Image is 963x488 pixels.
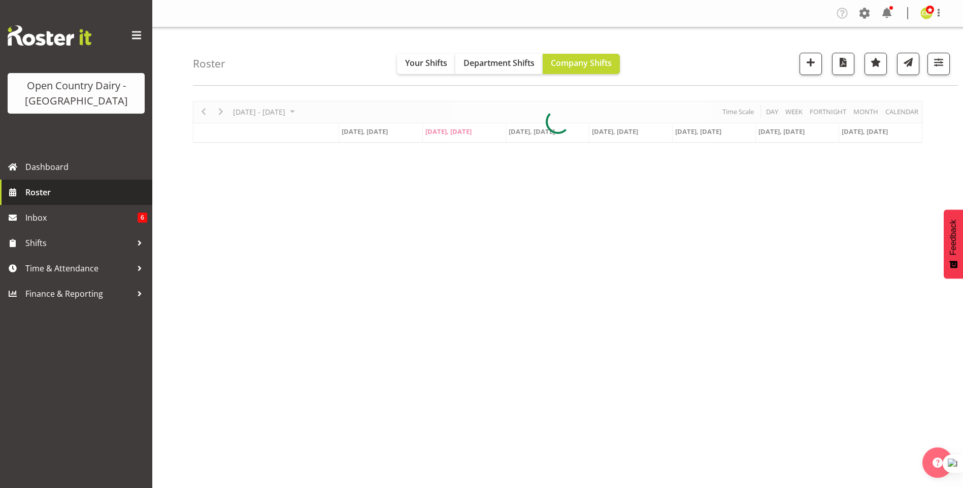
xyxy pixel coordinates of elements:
div: Open Country Dairy - [GEOGRAPHIC_DATA] [18,78,135,109]
span: Shifts [25,235,132,251]
button: Highlight an important date within the roster. [865,53,887,75]
button: Download a PDF of the roster according to the set date range. [832,53,854,75]
h4: Roster [193,58,225,69]
span: Company Shifts [551,57,612,68]
span: Time & Attendance [25,261,132,276]
button: Filter Shifts [927,53,950,75]
button: Company Shifts [543,54,620,74]
img: Rosterit website logo [8,25,91,46]
button: Feedback - Show survey [944,210,963,278]
img: help-xxl-2.png [933,458,943,468]
span: Your Shifts [405,57,447,68]
span: Department Shifts [463,57,535,68]
span: Dashboard [25,159,147,175]
span: Inbox [25,210,138,225]
span: Finance & Reporting [25,286,132,301]
button: Your Shifts [397,54,455,74]
button: Department Shifts [455,54,543,74]
button: Add a new shift [800,53,822,75]
span: Roster [25,185,147,200]
img: corey-millan10439.jpg [920,7,933,19]
span: Feedback [949,220,958,255]
span: 6 [138,213,147,223]
button: Send a list of all shifts for the selected filtered period to all rostered employees. [897,53,919,75]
